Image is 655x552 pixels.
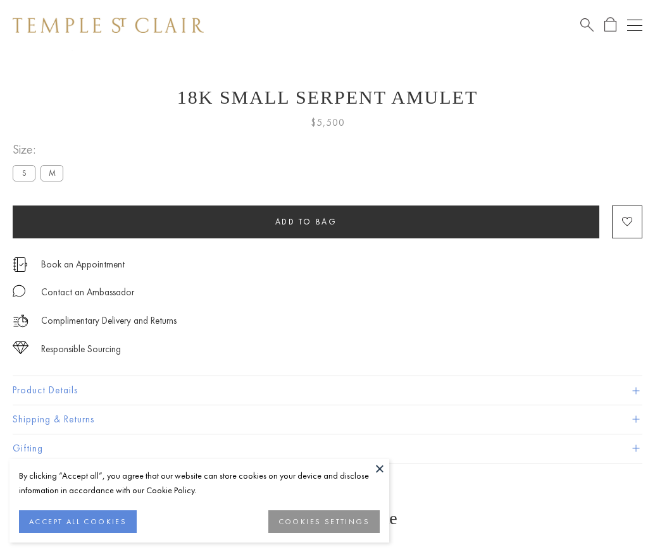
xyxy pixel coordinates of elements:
div: Responsible Sourcing [41,341,121,357]
img: icon_delivery.svg [13,313,28,329]
div: By clicking “Accept all”, you agree that our website can store cookies on your device and disclos... [19,469,380,498]
label: S [13,165,35,181]
img: Temple St. Clair [13,18,204,33]
a: Book an Appointment [41,257,125,271]
button: Add to bag [13,205,599,238]
a: Open Shopping Bag [604,17,616,33]
span: $5,500 [311,114,345,131]
a: Search [580,17,594,33]
div: Contact an Ambassador [41,285,134,300]
button: Gifting [13,434,642,463]
img: MessageIcon-01_2.svg [13,285,25,297]
img: icon_appointment.svg [13,257,28,272]
span: Size: [13,139,68,160]
h1: 18K Small Serpent Amulet [13,87,642,108]
button: Product Details [13,376,642,405]
img: icon_sourcing.svg [13,341,28,354]
button: Open navigation [627,18,642,33]
button: COOKIES SETTINGS [268,510,380,533]
p: Complimentary Delivery and Returns [41,313,177,329]
span: Add to bag [275,216,337,227]
button: ACCEPT ALL COOKIES [19,510,137,533]
button: Shipping & Returns [13,405,642,434]
label: M [41,165,63,181]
